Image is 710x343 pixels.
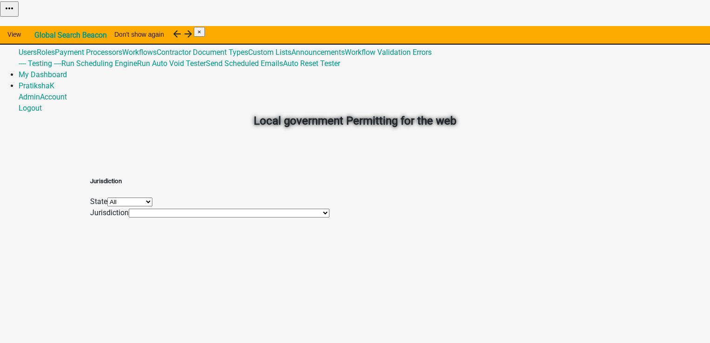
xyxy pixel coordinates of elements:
[171,28,183,40] i: arrow_back
[197,28,201,35] span: ×
[97,112,613,129] h2: Local government Permitting for the web
[90,208,129,217] label: Jurisdiction
[183,28,194,40] i: arrow_forward
[90,177,329,186] h5: Jurisdiction
[107,26,171,43] button: Don't show again
[34,31,107,40] strong: Global Search Beacon
[194,27,205,37] button: Close
[90,197,107,206] label: State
